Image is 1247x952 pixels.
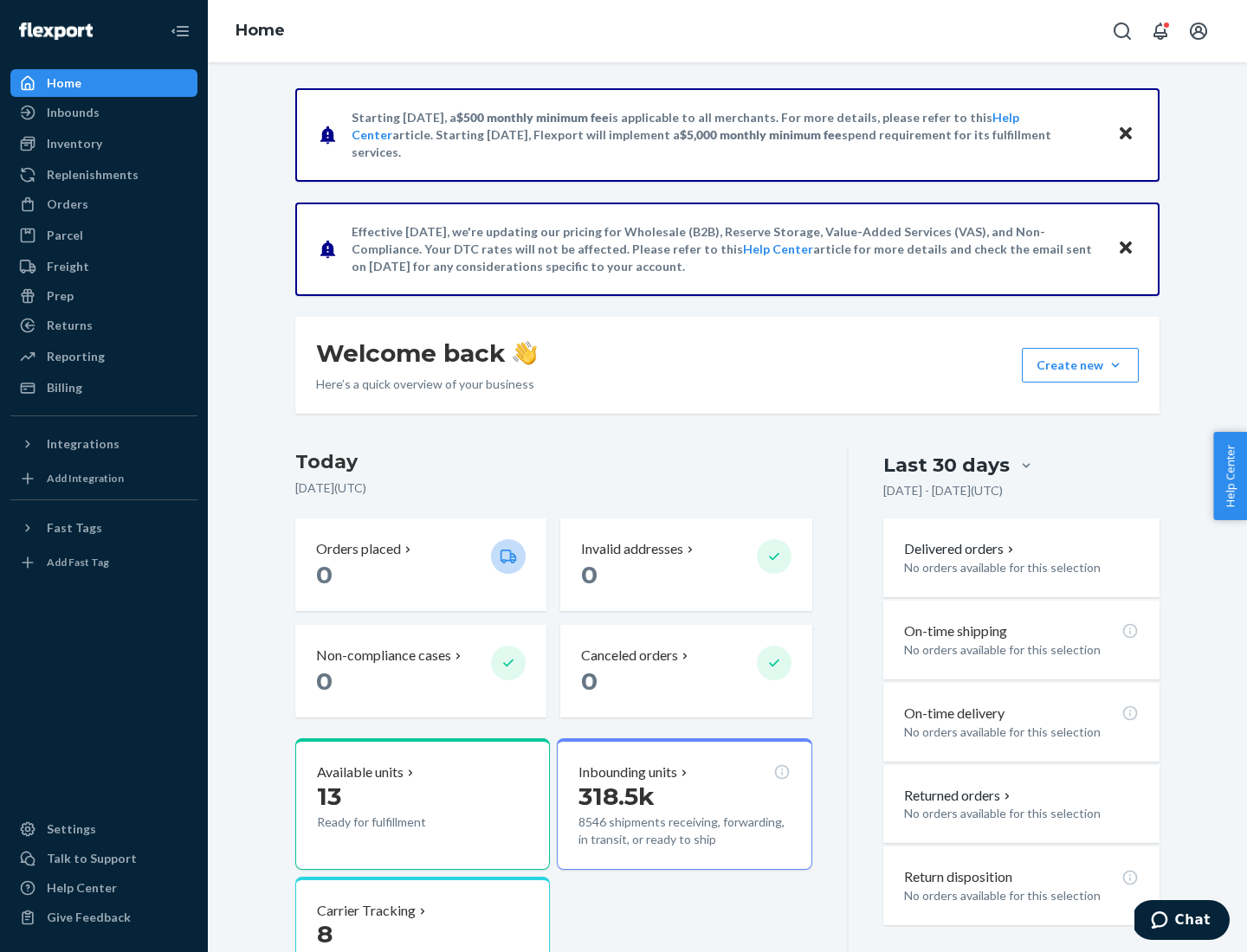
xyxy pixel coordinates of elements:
img: hand-wave emoji [513,341,537,365]
button: Give Feedback [10,904,197,931]
a: Replenishments [10,161,197,189]
span: 318.5k [578,782,655,811]
span: 8 [317,919,333,949]
button: Orders placed 0 [295,518,546,611]
p: [DATE] ( UTC ) [295,479,812,497]
div: Last 30 days [883,452,1010,479]
div: Inbounds [47,104,100,121]
a: Add Integration [10,465,197,492]
p: Canceled orders [581,646,678,666]
p: Return disposition [904,867,1012,887]
span: 0 [581,666,598,696]
p: On-time delivery [904,704,1005,724]
a: Prep [10,282,197,310]
div: Home [47,74,81,92]
button: Invalid addresses 0 [560,518,811,611]
span: 0 [316,560,333,589]
button: Open account menu [1181,14,1216,48]
p: No orders available for this selection [904,559,1139,576]
button: Available units13Ready for fulfillment [295,738,550,870]
h1: Welcome back [316,338,537,369]
p: On-time shipping [904,621,1007,641]
button: Inbounding units318.5k8546 shipments receiving, forwarding, in transit, or ready to ship [557,738,811,870]
button: Open Search Box [1105,14,1140,48]
a: Freight [10,253,197,280]
div: Returns [47,317,93,334]
a: Settings [10,815,197,843]
span: $5,000 monthly minimum fee [680,127,842,142]
span: 0 [581,560,598,589]
div: Inventory [47,135,102,152]
div: Add Integration [47,471,124,486]
button: Talk to Support [10,845,197,872]
p: Effective [DATE], we're updating our pricing for Wholesale (B2B), Reserve Storage, Value-Added Se... [352,223,1101,275]
p: [DATE] - [DATE] ( UTC ) [883,482,1003,499]
button: Fast Tags [10,514,197,542]
button: Close [1115,236,1137,261]
button: Integrations [10,430,197,458]
a: Orders [10,190,197,218]
a: Returns [10,312,197,339]
p: No orders available for this selection [904,887,1139,904]
p: No orders available for this selection [904,724,1139,741]
div: Give Feedback [47,909,131,926]
div: Prep [47,287,74,305]
span: 13 [317,782,341,811]
button: Create new [1022,348,1139,383]
button: Open notifications [1143,14,1178,48]
a: Inventory [10,130,197,158]
a: Inbounds [10,99,197,126]
div: Reporting [47,348,105,365]
p: Starting [DATE], a is applicable to all merchants. For more details, please refer to this article... [352,109,1101,161]
p: Available units [317,762,404,782]
a: Add Fast Tag [10,549,197,576]
a: Parcel [10,222,197,249]
p: Non-compliance cases [316,646,451,666]
div: Orders [47,196,88,213]
a: Help Center [10,874,197,902]
div: Billing [47,379,82,396]
button: Non-compliance cases 0 [295,625,546,717]
p: Here’s a quick overview of your business [316,376,537,393]
span: 0 [316,666,333,696]
p: No orders available for this selection [904,641,1139,659]
div: Replenishments [47,166,139,183]
div: Parcel [47,227,83,244]
img: Flexport logo [19,23,93,40]
button: Help Center [1213,432,1247,520]
span: $500 monthly minimum fee [456,110,609,125]
div: Help Center [47,879,117,897]
div: Integrations [47,435,120,453]
button: Close [1115,122,1137,147]
div: Add Fast Tag [47,555,109,569]
p: Invalid addresses [581,539,683,559]
a: Reporting [10,343,197,370]
p: No orders available for this selection [904,805,1139,822]
ol: breadcrumbs [222,6,299,56]
button: Delivered orders [904,539,1018,559]
div: Freight [47,258,89,275]
button: Close Navigation [163,14,197,48]
a: Help Center [743,241,813,256]
p: Orders placed [316,539,401,559]
p: Carrier Tracking [317,901,416,921]
button: Canceled orders 0 [560,625,811,717]
a: Billing [10,374,197,402]
a: Home [10,69,197,97]
iframe: Opens a widget where you can chat to one of our agents [1134,900,1230,943]
button: Returned orders [904,786,1014,806]
div: Talk to Support [47,850,137,867]
p: Ready for fulfillment [317,814,477,831]
div: Fast Tags [47,519,102,537]
a: Home [236,21,285,40]
h3: Today [295,448,812,476]
p: Inbounding units [578,762,677,782]
p: 8546 shipments receiving, forwarding, in transit, or ready to ship [578,814,790,848]
div: Settings [47,820,96,838]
